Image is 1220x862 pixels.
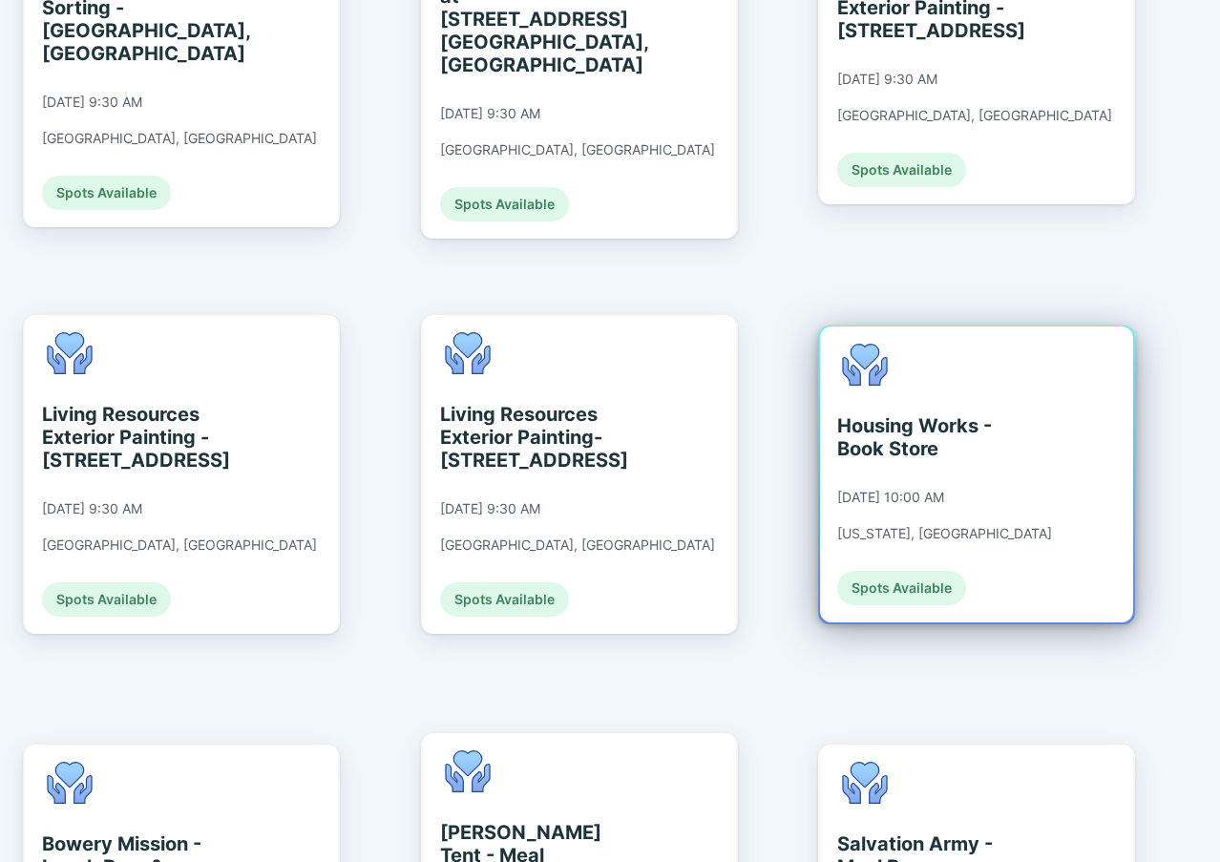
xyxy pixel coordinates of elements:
div: [GEOGRAPHIC_DATA], [GEOGRAPHIC_DATA] [42,536,317,554]
div: Spots Available [440,187,569,221]
div: Living Resources Exterior Painting - [STREET_ADDRESS] [42,403,217,472]
div: [DATE] 9:30 AM [42,94,142,111]
div: [DATE] 9:30 AM [440,500,540,517]
div: Living Resources Exterior Painting- [STREET_ADDRESS] [440,403,615,472]
div: Spots Available [42,176,171,210]
div: Spots Available [837,153,966,187]
div: [GEOGRAPHIC_DATA], [GEOGRAPHIC_DATA] [837,107,1112,124]
div: Housing Works - Book Store [837,414,1012,460]
div: [GEOGRAPHIC_DATA], [GEOGRAPHIC_DATA] [42,130,317,147]
div: [DATE] 9:30 AM [42,500,142,517]
div: Spots Available [837,571,966,605]
div: [DATE] 9:30 AM [837,71,937,88]
div: [GEOGRAPHIC_DATA], [GEOGRAPHIC_DATA] [440,141,715,158]
div: Spots Available [42,582,171,617]
div: [US_STATE], [GEOGRAPHIC_DATA] [837,525,1052,542]
div: [DATE] 9:30 AM [440,105,540,122]
div: Spots Available [440,582,569,617]
div: [DATE] 10:00 AM [837,489,944,506]
div: [GEOGRAPHIC_DATA], [GEOGRAPHIC_DATA] [440,536,715,554]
